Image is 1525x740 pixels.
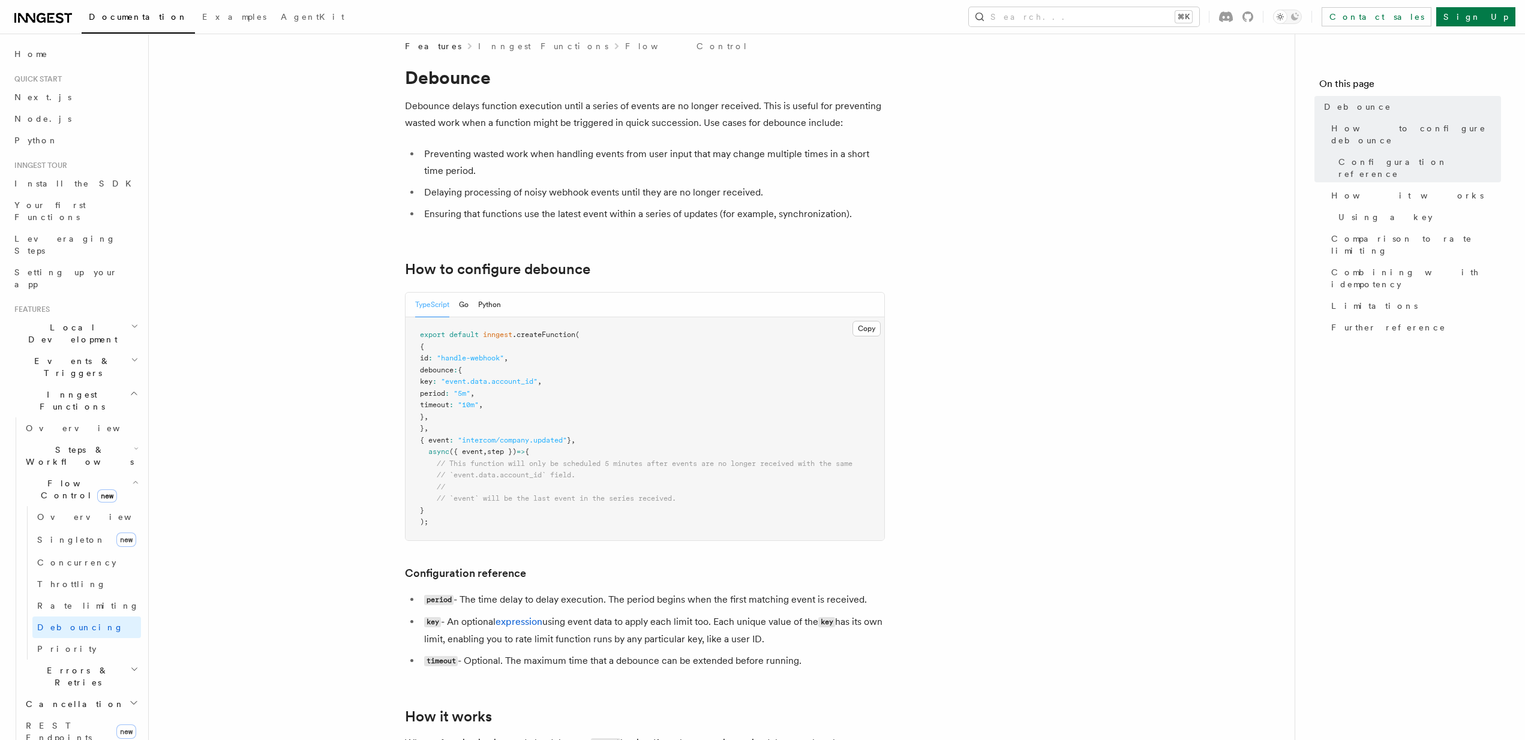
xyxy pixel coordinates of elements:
span: Install the SDK [14,179,139,188]
span: , [424,413,428,421]
span: , [538,377,542,386]
span: .createFunction [512,330,575,339]
span: Documentation [89,12,188,22]
span: // `event.data.account_id` field. [437,471,575,479]
span: Local Development [10,321,131,345]
span: Quick start [10,74,62,84]
span: inngest [483,330,512,339]
span: Leveraging Steps [14,234,116,255]
span: : [428,354,433,362]
li: Ensuring that functions use the latest event within a series of updates (for example, synchroniza... [421,206,885,222]
span: step }) [487,447,517,456]
span: } [567,436,571,444]
a: Configuration reference [1334,151,1501,185]
a: Throttling [32,573,141,595]
span: } [420,413,424,421]
span: , [483,447,487,456]
a: Limitations [1326,295,1501,317]
a: Inngest Functions [478,40,608,52]
li: Delaying processing of noisy webhook events until they are no longer received. [421,184,885,201]
span: Debounce [1324,101,1391,113]
span: Using a key [1338,211,1433,223]
span: debounce [420,366,454,374]
div: Flow Controlnew [21,506,141,660]
button: Events & Triggers [10,350,141,384]
li: Preventing wasted work when handling events from user input that may change multiple times in a s... [421,146,885,179]
span: How it works [1331,189,1484,201]
code: key [424,617,441,627]
span: Further reference [1331,321,1446,333]
span: : [454,366,458,374]
span: : [449,436,454,444]
a: Singletonnew [32,528,141,552]
span: Features [10,305,50,314]
span: Limitations [1331,300,1418,312]
span: key [420,377,433,386]
a: Debouncing [32,616,141,638]
span: // `event` will be the last event in the series received. [437,494,676,503]
a: Documentation [82,4,195,34]
span: { [525,447,529,456]
span: "event.data.account_id" [441,377,538,386]
span: ( [575,330,580,339]
button: Search...⌘K [969,7,1199,26]
a: Overview [21,417,141,439]
span: { event [420,436,449,444]
span: new [116,533,136,547]
span: export [420,330,445,339]
span: ); [420,518,428,526]
a: Home [10,43,141,65]
span: { [420,342,424,351]
span: Cancellation [21,698,125,710]
span: { [458,366,462,374]
span: , [470,389,475,398]
a: Contact sales [1322,7,1431,26]
a: Priority [32,638,141,660]
span: Errors & Retries [21,664,130,688]
button: Python [478,293,501,317]
span: period [420,389,445,398]
span: Inngest Functions [10,389,130,413]
h4: On this page [1319,77,1501,96]
a: Leveraging Steps [10,228,141,261]
a: Further reference [1326,317,1501,338]
a: Using a key [1334,206,1501,228]
code: key [818,617,835,627]
a: Node.js [10,108,141,130]
span: How to configure debounce [1331,122,1501,146]
h1: Debounce [405,67,885,88]
p: Debounce delays function execution until a series of events are no longer received. This is usefu... [405,98,885,131]
span: Configuration reference [1338,156,1501,180]
span: ({ event [449,447,483,456]
span: "intercom/company.updated" [458,436,567,444]
a: Python [10,130,141,151]
span: : [449,401,454,409]
span: } [420,424,424,432]
kbd: ⌘K [1175,11,1192,23]
code: period [424,595,454,605]
button: Go [459,293,469,317]
span: , [424,424,428,432]
span: Debouncing [37,622,124,632]
span: default [449,330,479,339]
span: => [517,447,525,456]
span: Comparison to rate limiting [1331,233,1501,257]
span: Next.js [14,92,71,102]
span: "handle-webhook" [437,354,504,362]
span: Steps & Workflows [21,444,134,468]
span: , [571,436,575,444]
span: Node.js [14,114,71,124]
span: // [437,483,445,491]
a: How to configure debounce [1326,118,1501,151]
button: Inngest Functions [10,384,141,417]
span: : [445,389,449,398]
button: Steps & Workflows [21,439,141,473]
span: Singleton [37,535,106,545]
span: new [97,489,117,503]
a: Rate limiting [32,595,141,616]
span: id [420,354,428,362]
a: How it works [405,708,492,725]
button: Errors & Retries [21,660,141,693]
li: - Optional. The maximum time that a debounce can be extended before running. [421,652,885,670]
button: TypeScript [415,293,449,317]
